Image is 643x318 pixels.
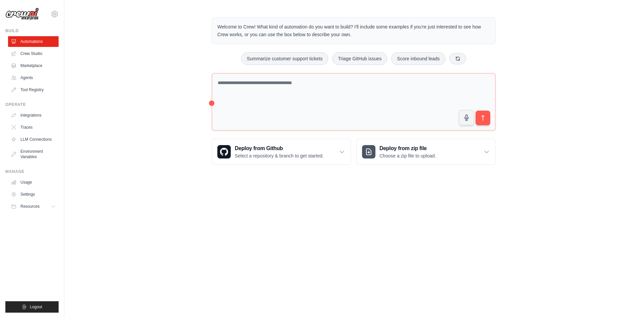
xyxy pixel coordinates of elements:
[379,152,436,159] p: Choose a zip file to upload.
[235,152,324,159] p: Select a repository & branch to get started.
[5,28,59,34] div: Build
[8,72,59,83] a: Agents
[241,52,328,65] button: Summarize customer support tickets
[20,204,40,209] span: Resources
[8,110,59,121] a: Integrations
[8,146,59,162] a: Environment Variables
[8,36,59,47] a: Automations
[8,60,59,71] a: Marketplace
[5,169,59,174] div: Manage
[5,301,59,313] button: Logout
[8,48,59,59] a: Crew Studio
[235,144,324,152] h3: Deploy from Github
[30,304,42,310] span: Logout
[391,52,445,65] button: Score inbound leads
[8,177,59,188] a: Usage
[8,84,59,95] a: Tool Registry
[379,144,436,152] h3: Deploy from zip file
[5,102,59,107] div: Operate
[5,8,39,20] img: Logo
[8,201,59,212] button: Resources
[332,52,387,65] button: Triage GitHub issues
[8,189,59,200] a: Settings
[8,122,59,133] a: Traces
[8,134,59,145] a: LLM Connections
[217,23,490,39] p: Welcome to Crew! What kind of automation do you want to build? I'll include some examples if you'...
